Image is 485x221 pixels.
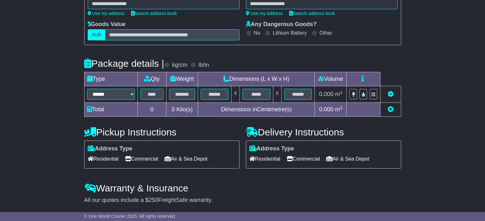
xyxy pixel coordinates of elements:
span: 0 [172,106,175,113]
sup: 3 [340,90,342,95]
td: Dimensions in Centimetre(s) [198,103,315,117]
div: All our quotes include a $ FreightSafe warranty. [84,197,401,204]
label: AUD [88,29,106,40]
td: Kilo(s) [166,103,198,117]
td: Total [84,103,137,117]
td: Dimensions (L x W x H) [198,72,315,86]
a: Add new item [388,106,393,113]
label: Address Type [88,145,133,152]
span: Commercial [125,154,158,164]
a: Use my address [88,11,125,16]
td: Qty [137,72,166,86]
span: Air & Sea Depot [326,154,369,164]
span: Commercial [287,154,320,164]
span: 250 [149,197,158,203]
td: Weight [166,72,198,86]
td: 0 [137,103,166,117]
a: Search address book [289,11,335,16]
h4: Warranty & Insurance [84,183,401,193]
label: Lithium Battery [273,30,307,36]
label: Goods Value [88,21,126,28]
label: No [254,30,260,36]
span: Residential [249,154,280,164]
span: © One World Courier 2025. All rights reserved. [84,214,176,219]
span: Residential [88,154,119,164]
span: m [335,91,342,97]
label: kg/cm [172,62,187,69]
td: x [231,86,239,103]
sup: 3 [340,106,342,110]
label: lb/in [198,62,209,69]
span: 0.000 [319,91,334,97]
td: Type [84,72,137,86]
label: Address Type [249,145,294,152]
a: Use my address [246,11,283,16]
label: Other [320,30,332,36]
span: m [335,106,342,113]
span: Air & Sea Depot [165,154,208,164]
td: Volume [315,72,347,86]
h4: Pickup Instructions [84,127,239,137]
label: Any Dangerous Goods? [246,21,317,28]
span: 0.000 [319,106,334,113]
a: Search address book [131,11,177,16]
h4: Package details | [84,58,164,69]
td: x [273,86,281,103]
a: Remove this item [388,91,393,97]
h4: Delivery Instructions [246,127,401,137]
